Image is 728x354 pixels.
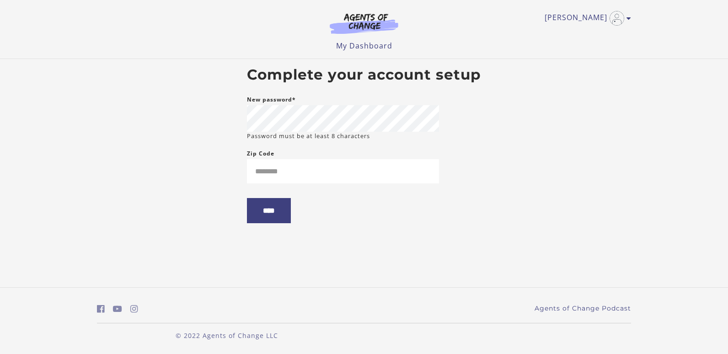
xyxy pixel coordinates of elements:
[113,305,122,313] i: https://www.youtube.com/c/AgentsofChangeTestPrepbyMeaganMitchell (Open in a new window)
[535,304,631,313] a: Agents of Change Podcast
[545,11,626,26] a: Toggle menu
[247,132,370,140] small: Password must be at least 8 characters
[97,331,357,340] p: © 2022 Agents of Change LLC
[336,41,392,51] a: My Dashboard
[247,94,296,105] label: New password*
[130,305,138,313] i: https://www.instagram.com/agentsofchangeprep/ (Open in a new window)
[97,305,105,313] i: https://www.facebook.com/groups/aswbtestprep (Open in a new window)
[130,302,138,316] a: https://www.instagram.com/agentsofchangeprep/ (Open in a new window)
[97,302,105,316] a: https://www.facebook.com/groups/aswbtestprep (Open in a new window)
[247,66,481,84] h2: Complete your account setup
[247,148,274,159] label: Zip Code
[113,302,122,316] a: https://www.youtube.com/c/AgentsofChangeTestPrepbyMeaganMitchell (Open in a new window)
[320,13,408,34] img: Agents of Change Logo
